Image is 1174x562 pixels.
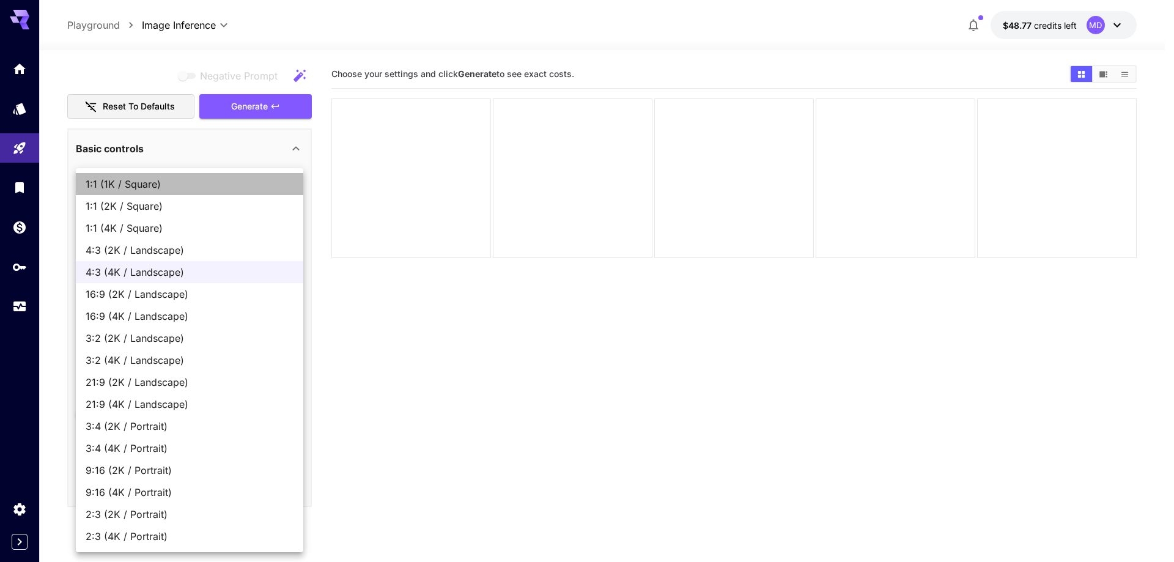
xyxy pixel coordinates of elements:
[86,397,293,412] span: 21:9 (4K / Landscape)
[86,287,293,301] span: 16:9 (2K / Landscape)
[86,309,293,324] span: 16:9 (4K / Landscape)
[86,463,293,478] span: 9:16 (2K / Portrait)
[86,485,293,500] span: 9:16 (4K / Portrait)
[86,331,293,346] span: 3:2 (2K / Landscape)
[86,529,293,544] span: 2:3 (4K / Portrait)
[86,199,293,213] span: 1:1 (2K / Square)
[86,177,293,191] span: 1:1 (1K / Square)
[86,221,293,235] span: 1:1 (4K / Square)
[86,441,293,456] span: 3:4 (4K / Portrait)
[86,243,293,257] span: 4:3 (2K / Landscape)
[86,353,293,368] span: 3:2 (4K / Landscape)
[86,375,293,390] span: 21:9 (2K / Landscape)
[86,419,293,434] span: 3:4 (2K / Portrait)
[86,265,293,279] span: 4:3 (4K / Landscape)
[86,507,293,522] span: 2:3 (2K / Portrait)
